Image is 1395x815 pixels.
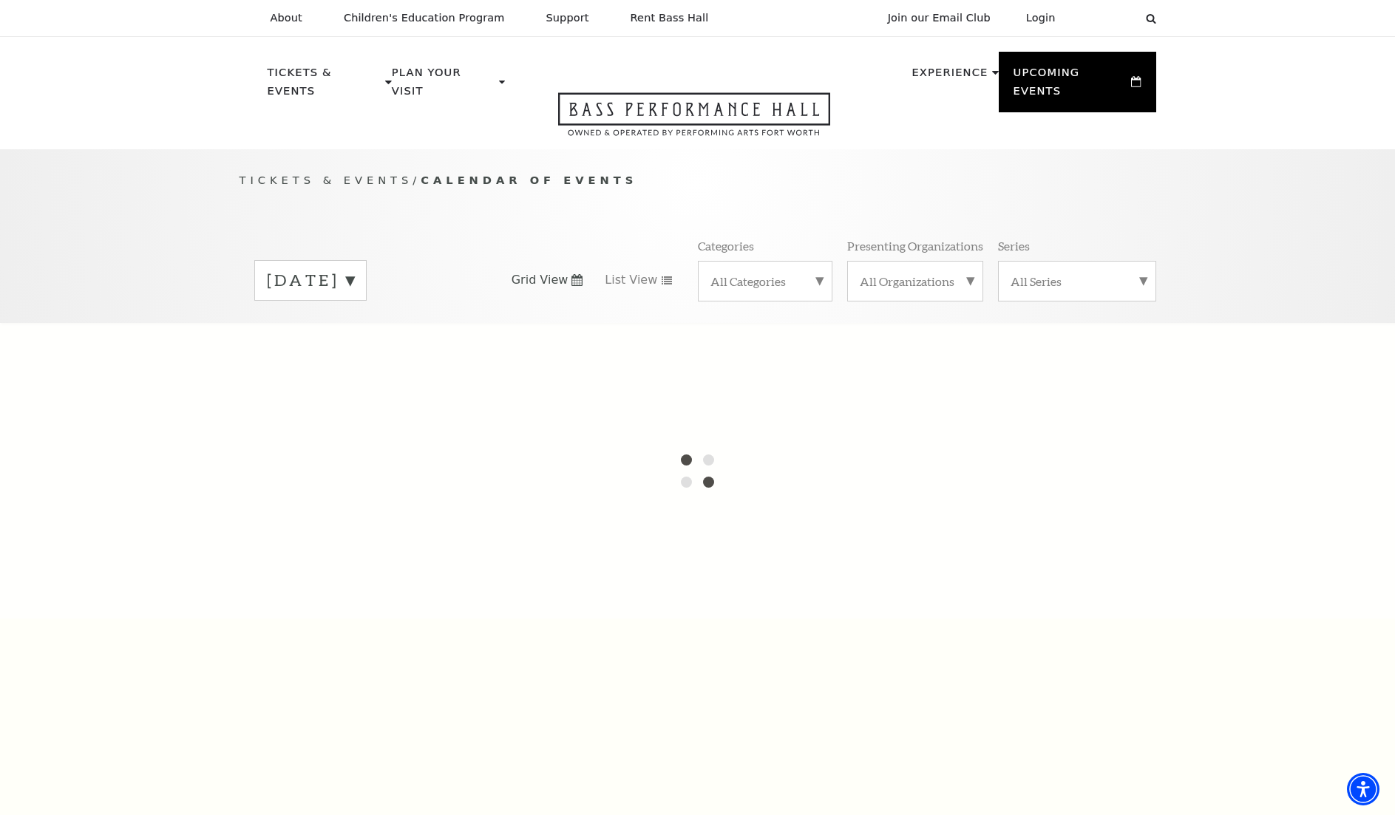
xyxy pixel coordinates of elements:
label: All Categories [710,273,820,289]
label: All Organizations [860,273,971,289]
p: Series [998,238,1030,253]
label: All Series [1011,273,1144,289]
p: Tickets & Events [268,64,382,109]
p: Upcoming Events [1014,64,1128,109]
p: Plan Your Visit [392,64,495,109]
p: Rent Bass Hall [631,12,709,24]
p: / [240,171,1156,190]
p: Support [546,12,589,24]
p: Children's Education Program [344,12,505,24]
span: List View [605,272,657,288]
p: About [271,12,302,24]
label: [DATE] [267,269,354,292]
p: Categories [698,238,754,253]
select: Select: [1079,11,1132,25]
span: Tickets & Events [240,174,413,186]
p: Presenting Organizations [847,238,983,253]
span: Calendar of Events [421,174,637,186]
p: Experience [912,64,988,90]
div: Accessibility Menu [1347,773,1379,805]
span: Grid View [512,272,568,288]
